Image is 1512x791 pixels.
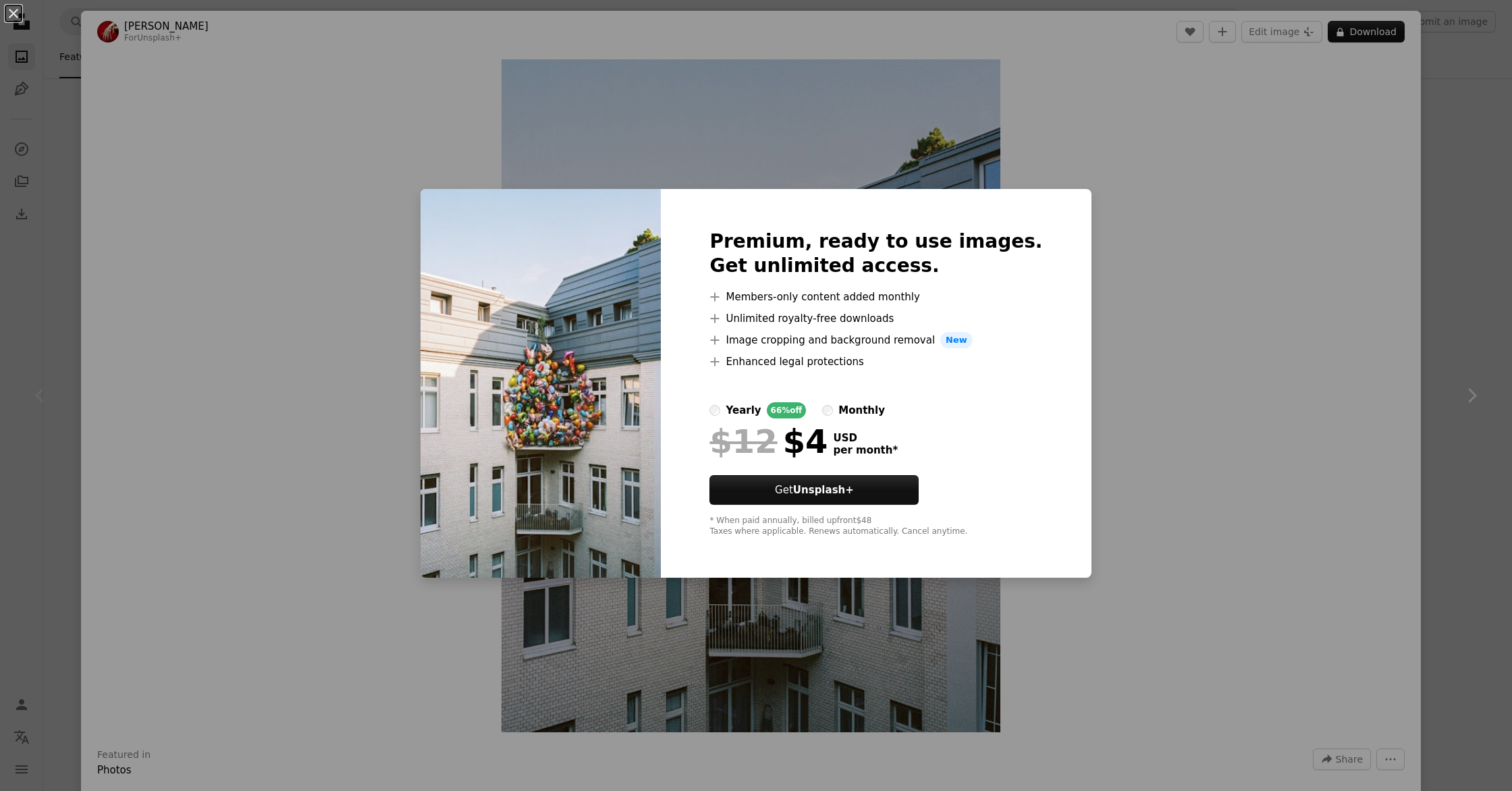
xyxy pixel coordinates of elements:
[726,402,761,418] div: yearly
[709,229,1042,278] h2: Premium, ready to use images. Get unlimited access.
[709,475,919,505] button: GetUnsplash+
[793,484,854,496] strong: Unsplash+
[833,432,898,444] span: USD
[838,402,885,418] div: monthly
[822,405,833,416] input: monthly
[833,444,898,456] span: per month *
[709,405,720,416] input: yearly66%off
[709,332,1042,348] li: Image cropping and background removal
[709,289,1042,305] li: Members-only content added monthly
[709,516,1042,537] div: * When paid annually, billed upfront $48 Taxes where applicable. Renews automatically. Cancel any...
[709,424,828,459] div: $4
[709,354,1042,370] li: Enhanced legal protections
[940,332,973,348] span: New
[709,310,1042,327] li: Unlimited royalty-free downloads
[767,402,807,418] div: 66% off
[421,189,661,578] img: premium_photo-1758726036229-ad770eddad9d
[709,424,777,459] span: $12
